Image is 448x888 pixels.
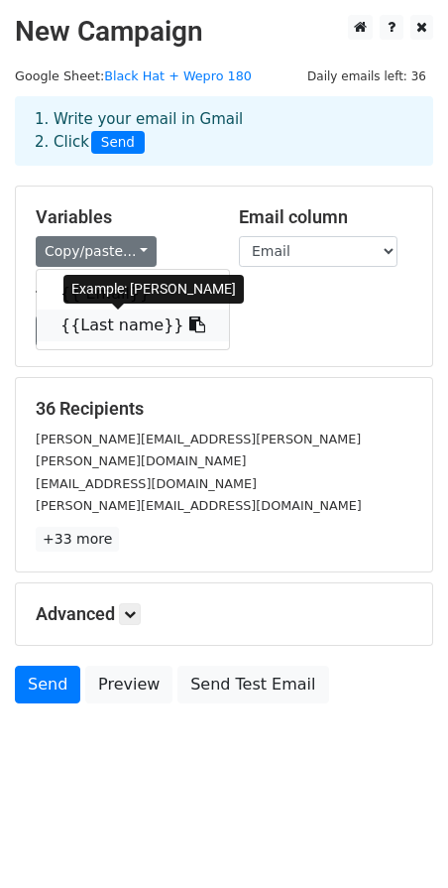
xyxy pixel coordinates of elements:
div: 聊天小组件 [349,793,448,888]
a: +33 more [36,527,119,552]
a: Preview [85,666,172,703]
a: Copy/paste... [36,236,157,267]
h2: New Campaign [15,15,433,49]
a: Send Test Email [177,666,328,703]
small: Google Sheet: [15,68,252,83]
a: {{Last name}} [37,310,229,341]
div: 1. Write your email in Gmail 2. Click [20,108,428,154]
small: [EMAIL_ADDRESS][DOMAIN_NAME] [36,476,257,491]
a: Black Hat + Wepro 180 [104,68,252,83]
span: Daily emails left: 36 [300,65,433,87]
small: [PERSON_NAME][EMAIL_ADDRESS][PERSON_NAME][PERSON_NAME][DOMAIN_NAME] [36,432,361,469]
span: Send [91,131,145,155]
small: [PERSON_NAME][EMAIL_ADDRESS][DOMAIN_NAME] [36,498,362,513]
h5: Advanced [36,603,412,625]
h5: Variables [36,206,209,228]
h5: 36 Recipients [36,398,412,420]
h5: Email column [239,206,412,228]
div: Example: [PERSON_NAME] [63,275,244,304]
iframe: Chat Widget [349,793,448,888]
a: Send [15,666,80,703]
a: Daily emails left: 36 [300,68,433,83]
a: {{ Email}} [37,278,229,310]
